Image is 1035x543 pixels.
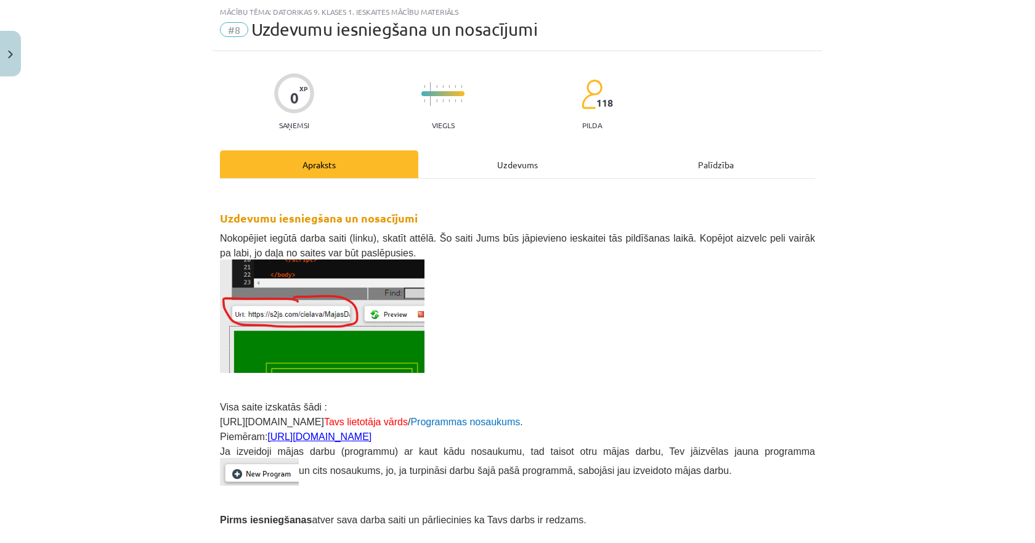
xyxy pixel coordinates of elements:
[274,121,314,129] p: Saņemsi
[596,97,613,108] span: 118
[251,19,538,39] span: Uzdevumu iesniegšana un nosacījumi
[581,79,603,110] img: students-c634bb4e5e11cddfef0936a35e636f08e4e9abd3cc4e673bd6f9a4125e45ecb1.svg
[436,99,437,102] img: icon-short-line-57e1e144782c952c97e751825c79c345078a6d821885a25fce030b3d8c18986b.svg
[430,82,431,106] img: icon-long-line-d9ea69661e0d244f92f715978eff75569469978d946b2353a9bb055b3ed8787d.svg
[220,7,815,16] div: Mācību tēma: Datorikas 9. klases 1. ieskaites mācību materiāls
[442,85,444,88] img: icon-short-line-57e1e144782c952c97e751825c79c345078a6d821885a25fce030b3d8c18986b.svg
[290,89,299,107] div: 0
[461,85,462,88] img: icon-short-line-57e1e144782c952c97e751825c79c345078a6d821885a25fce030b3d8c18986b.svg
[582,121,602,129] p: pilda
[455,99,456,102] img: icon-short-line-57e1e144782c952c97e751825c79c345078a6d821885a25fce030b3d8c18986b.svg
[220,233,815,258] span: Nokopējiet iegūtā darba saiti (linku), skatīt attēlā. Šo saiti Jums būs jāpievieno ieskaitei tās ...
[220,402,327,412] span: Visa saite izskatās šādi :
[267,431,371,442] a: [URL][DOMAIN_NAME]
[220,446,815,476] span: Ja izveidoji mājas darbu (programmu) ar kaut kādu nosaukumu, tad taisot otru mājas darbu, Tev jāi...
[220,150,418,178] div: Apraksts
[442,99,444,102] img: icon-short-line-57e1e144782c952c97e751825c79c345078a6d821885a25fce030b3d8c18986b.svg
[424,99,425,102] img: icon-short-line-57e1e144782c952c97e751825c79c345078a6d821885a25fce030b3d8c18986b.svg
[220,458,299,486] img: E5SmAQcgBGNEsD2CFCYDZ2f8FKhSKy9FBhHeghQBYDiAIgP1fIMsF2Pf5mBCYjRVWzwqDIAZ2nIj2iWsE0DwKCCIQogGzCfVC...
[436,85,437,88] img: icon-short-line-57e1e144782c952c97e751825c79c345078a6d821885a25fce030b3d8c18986b.svg
[8,51,13,59] img: icon-close-lesson-0947bae3869378f0d4975bcd49f059093ad1ed9edebbc8119c70593378902aed.svg
[299,85,307,92] span: XP
[220,22,248,37] span: #8
[220,417,523,427] span: [URL][DOMAIN_NAME] / .
[220,515,312,525] span: Pirms iesniegšanas
[432,121,455,129] p: Viegls
[461,99,462,102] img: icon-short-line-57e1e144782c952c97e751825c79c345078a6d821885a25fce030b3d8c18986b.svg
[324,417,408,427] span: Tavs lietotāja vārds
[418,150,617,178] div: Uzdevums
[448,99,450,102] img: icon-short-line-57e1e144782c952c97e751825c79c345078a6d821885a25fce030b3d8c18986b.svg
[220,431,371,442] span: Piemēram:
[220,211,418,225] strong: Uzdevumu iesniegšana un nosacījumi
[220,259,424,373] img: Attēls, kurā ir teksts, ekrānuzņēmums, displejs, programmatūra Apraksts ģenerēts automātiski
[312,515,586,525] span: atver sava darba saiti un pārliecinies ka Tavs darbs ir redzams.
[424,85,425,88] img: icon-short-line-57e1e144782c952c97e751825c79c345078a6d821885a25fce030b3d8c18986b.svg
[455,85,456,88] img: icon-short-line-57e1e144782c952c97e751825c79c345078a6d821885a25fce030b3d8c18986b.svg
[410,417,520,427] span: Programmas nosaukums
[448,85,450,88] img: icon-short-line-57e1e144782c952c97e751825c79c345078a6d821885a25fce030b3d8c18986b.svg
[617,150,815,178] div: Palīdzība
